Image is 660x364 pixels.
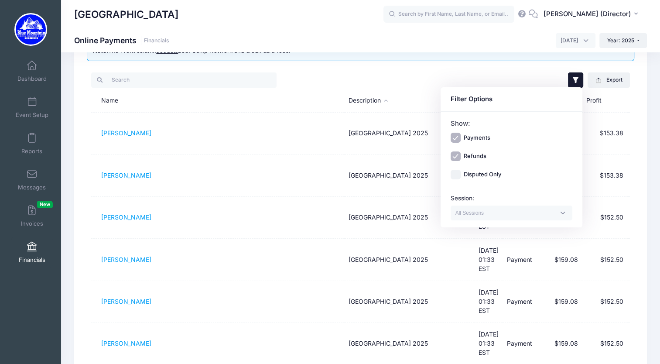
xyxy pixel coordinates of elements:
[11,128,53,159] a: Reports
[101,129,151,137] a: [PERSON_NAME]
[582,113,628,155] td: $153.38
[74,4,178,24] h1: [GEOGRAPHIC_DATA]
[451,194,474,203] label: Session:
[16,111,48,119] span: Event Setup
[101,213,151,221] a: [PERSON_NAME]
[582,239,628,281] td: $152.50
[17,75,47,82] span: Dashboard
[503,281,537,323] td: Payment
[11,237,53,268] a: Financials
[91,72,277,87] input: Search
[474,239,503,281] td: [DATE] 01:33 EST
[345,113,474,155] td: [GEOGRAPHIC_DATA] 2025
[101,172,151,179] a: [PERSON_NAME]
[101,256,151,263] a: [PERSON_NAME]
[537,239,582,281] td: $159.08
[503,239,537,281] td: Payment
[464,134,490,142] label: Payments
[582,155,628,197] td: $153.38
[607,37,634,44] span: Year: 2025
[345,281,474,323] td: [GEOGRAPHIC_DATA] 2025
[11,201,53,231] a: InvoicesNew
[144,38,169,44] a: Financials
[464,170,501,179] label: Disputed Only
[91,89,344,113] th: Name: activate to sort column ascending
[101,298,151,305] a: [PERSON_NAME]
[101,340,151,347] a: [PERSON_NAME]
[74,36,169,45] h1: Online Payments
[544,9,631,19] span: [PERSON_NAME] (Director)
[11,165,53,195] a: Messages
[537,281,582,323] td: $159.08
[345,239,474,281] td: [GEOGRAPHIC_DATA] 2025
[345,89,474,113] th: Description: activate to sort column descending
[19,256,45,264] span: Financials
[37,201,53,208] span: New
[21,220,43,227] span: Invoices
[455,209,555,217] textarea: Search
[464,152,486,161] label: Refunds
[345,155,474,197] td: [GEOGRAPHIC_DATA] 2025
[345,197,474,239] td: [GEOGRAPHIC_DATA] 2025
[582,89,628,113] th: Profit: activate to sort column ascending
[556,33,595,48] span: January 2025
[474,281,503,323] td: [DATE] 01:33 EST
[383,6,514,23] input: Search by First Name, Last Name, or Email...
[538,4,647,24] button: [PERSON_NAME] (Director)
[18,184,46,191] span: Messages
[14,13,47,46] img: Blue Mountain Cross Country Camp
[561,37,578,45] span: January 2025
[588,72,630,87] button: Export
[156,47,178,54] u: deducts
[451,119,470,128] label: Show:
[21,148,42,155] span: Reports
[582,281,628,323] td: $152.50
[582,197,628,239] td: $152.50
[451,94,573,104] div: Filter Options
[93,47,108,54] b: Note:
[11,56,53,86] a: Dashboard
[599,33,647,48] button: Year: 2025
[11,92,53,123] a: Event Setup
